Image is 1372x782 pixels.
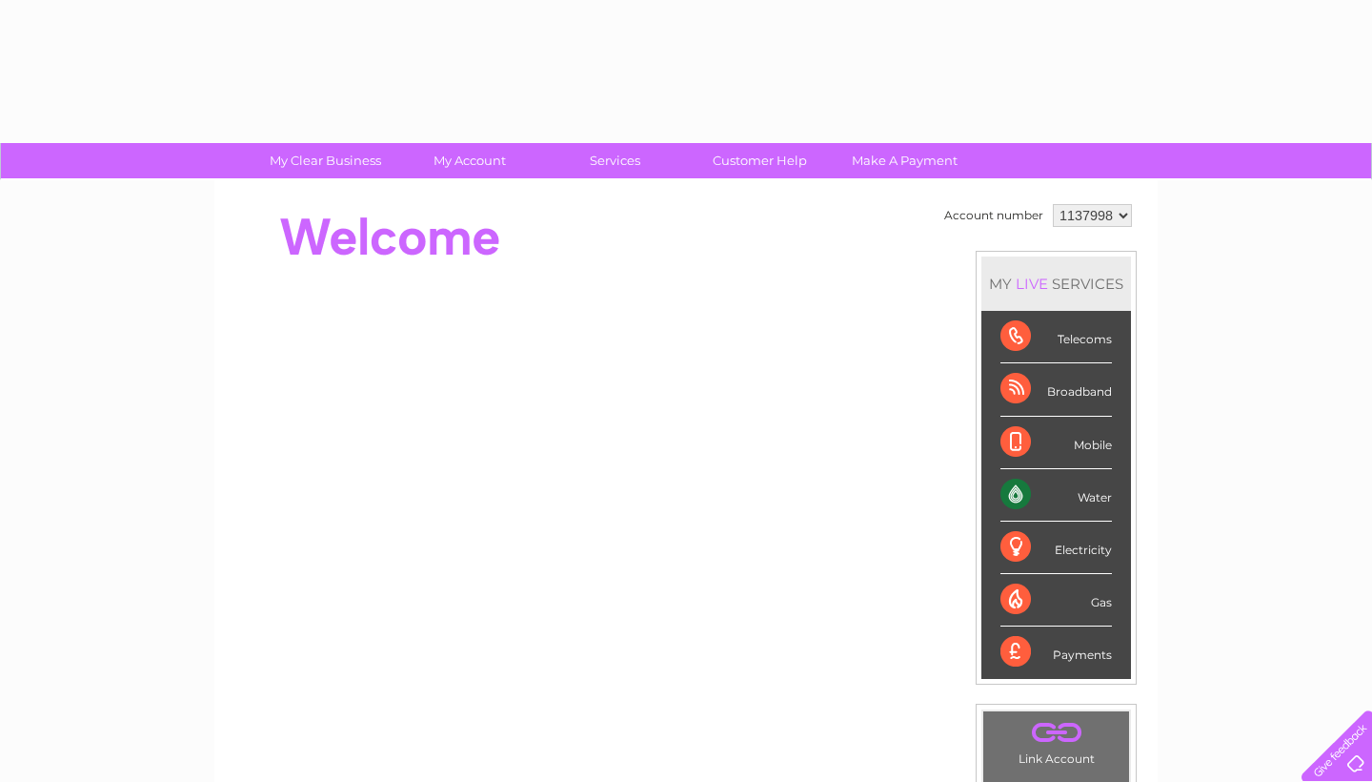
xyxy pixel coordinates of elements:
[1000,574,1112,627] div: Gas
[247,143,404,178] a: My Clear Business
[1012,275,1052,293] div: LIVE
[1000,522,1112,574] div: Electricity
[1000,417,1112,469] div: Mobile
[536,143,694,178] a: Services
[826,143,983,178] a: Make A Payment
[981,257,1131,311] div: MY SERVICES
[1000,311,1112,363] div: Telecoms
[1000,627,1112,678] div: Payments
[1000,469,1112,522] div: Water
[988,716,1124,750] a: .
[681,143,838,178] a: Customer Help
[982,710,1130,771] td: Link Account
[392,143,549,178] a: My Account
[1000,363,1112,416] div: Broadband
[939,199,1048,232] td: Account number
